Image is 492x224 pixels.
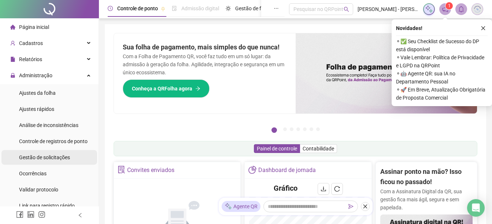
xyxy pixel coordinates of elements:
[78,213,83,218] span: left
[117,5,158,11] span: Controle de ponto
[258,164,316,176] div: Dashboard de jornada
[481,26,486,31] span: close
[19,56,42,62] span: Relatórios
[458,6,465,12] span: bell
[274,6,279,11] span: ellipsis
[161,7,165,11] span: pushpin
[296,127,300,131] button: 4
[248,166,256,173] span: pie-chart
[172,6,177,11] span: file-done
[118,166,125,173] span: solution
[363,204,368,209] span: close
[19,187,58,193] span: Validar protocolo
[274,183,297,193] h4: Gráfico
[472,4,483,15] img: 89864
[271,127,277,133] button: 1
[321,186,326,192] span: download
[296,33,477,113] img: banner%2F8d14a306-6205-4263-8e5b-06e9a85ad873.png
[19,72,52,78] span: Administração
[222,201,260,212] div: Agente QR
[344,7,349,12] span: search
[316,127,320,131] button: 7
[425,5,433,13] img: sparkle-icon.fc2bf0ac1784a2077858766a79e2daf3.svg
[16,211,23,218] span: facebook
[19,203,75,209] span: Link para registro rápido
[290,127,293,131] button: 3
[19,138,88,144] span: Controle de registros de ponto
[19,40,43,46] span: Cadastros
[396,37,488,53] span: ⚬ ✅ Seu Checklist de Sucesso do DP está disponível
[467,199,485,217] div: Open Intercom Messenger
[108,6,113,11] span: clock-circle
[348,204,354,209] span: send
[396,53,488,70] span: ⚬ Vale Lembrar: Política de Privacidade e LGPD na QRPoint
[445,2,453,10] sup: 1
[396,24,422,32] span: Novidades !
[181,5,219,11] span: Admissão digital
[19,171,47,176] span: Ocorrências
[303,127,307,131] button: 5
[127,164,174,176] div: Convites enviados
[283,127,287,131] button: 2
[358,5,419,13] span: [PERSON_NAME] - [PERSON_NAME] Consultoria Contábil
[123,42,287,52] h2: Sua folha de pagamento, mais simples do que nunca!
[27,211,34,218] span: linkedin
[225,203,232,210] img: sparkle-icon.fc2bf0ac1784a2077858766a79e2daf3.svg
[448,3,451,8] span: 1
[380,167,473,187] h2: Assinar ponto na mão? Isso ficou no passado!
[442,6,448,12] span: notification
[396,86,488,102] span: ⚬ 🚀 Em Breve, Atualização Obrigatória de Proposta Comercial
[310,127,313,131] button: 6
[10,57,15,62] span: file
[19,122,78,128] span: Análise de inconsistências
[132,85,192,93] span: Conheça a QRFolha agora
[226,6,231,11] span: sun
[195,86,200,91] span: arrow-right
[303,146,334,152] span: Contabilidade
[334,186,340,192] span: reload
[19,24,49,30] span: Página inicial
[19,106,54,112] span: Ajustes rápidos
[10,25,15,30] span: home
[257,146,297,152] span: Painel de controle
[380,187,473,212] p: Com a Assinatura Digital da QR, sua gestão fica mais ágil, segura e sem papelada.
[235,5,272,11] span: Gestão de férias
[10,41,15,46] span: user-add
[123,79,210,98] button: Conheça a QRFolha agora
[38,211,45,218] span: instagram
[123,52,287,76] p: Com a Folha de Pagamento QR, você faz tudo em um só lugar: da admissão à geração da folha. Agilid...
[19,90,56,96] span: Ajustes da folha
[10,73,15,78] span: lock
[19,154,70,160] span: Gestão de solicitações
[396,70,488,86] span: ⚬ 🤖 Agente QR: sua IA no Departamento Pessoal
